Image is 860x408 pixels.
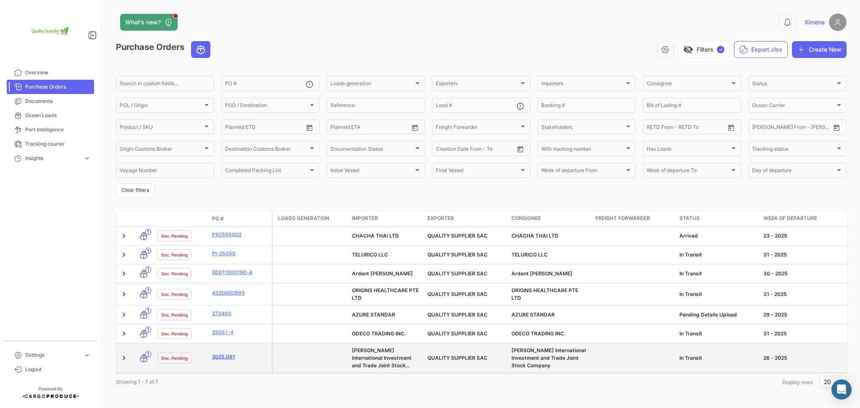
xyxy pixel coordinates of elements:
[7,137,94,151] a: Tracking courier
[752,169,835,175] span: Day of departure
[145,327,151,333] span: 1
[763,311,841,319] div: 29 - 2025
[25,154,80,162] span: Insights
[125,18,161,26] span: What's new?
[436,126,519,131] span: Freight Forwarder
[120,290,128,298] a: Expand/Collapse Row
[243,126,280,131] input: To
[352,311,395,318] span: AZURE STANDAR
[592,211,676,226] datatable-header-cell: Freight Forwarder
[427,291,488,297] span: QUALITY SUPPLIER SAC
[763,251,841,259] div: 31 - 2025
[330,126,342,131] input: From
[427,214,454,222] span: Exporter
[120,104,203,110] span: POL / Origin
[191,42,210,58] button: Ocean
[25,112,91,119] span: Ocean Loads
[161,311,188,318] span: Doc. Pending
[679,251,757,259] div: In Transit
[120,311,128,319] a: Expand/Collapse Row
[212,250,268,257] a: PI-25050
[541,169,624,175] span: Week of departure From
[352,270,413,277] span: Ardent Mills
[120,232,128,240] a: Expand/Collapse Row
[25,83,91,91] span: Purchase Orders
[427,311,488,318] span: QUALITY SUPPLIER SAC
[120,14,178,31] button: What's new?
[792,41,847,58] button: Create New
[7,108,94,123] a: Ocean Loads
[161,251,188,258] span: Doc. Pending
[824,378,831,385] span: 20
[349,211,424,226] datatable-header-cell: Importer
[734,41,788,58] button: Export.xlsx
[273,211,349,226] datatable-header-cell: Loads generation
[508,211,592,226] datatable-header-cell: Consignee
[212,353,268,361] a: 2025.061
[145,308,151,314] span: 1
[763,270,841,277] div: 30 - 2025
[7,123,94,137] a: Port Intelligence
[511,311,555,318] span: AZURE STANDAR
[760,211,844,226] datatable-header-cell: Week of departure
[120,251,128,259] a: Expand/Collapse Row
[541,126,624,131] span: Stakeholders
[427,270,488,277] span: QUALITY SUPPLIER SAC
[116,41,213,58] h3: Purchase Orders
[678,41,730,58] button: visibility_offFilters✓
[120,147,203,153] span: Origin Customs Broker
[782,379,813,385] span: Display rows
[352,287,419,301] span: ORIGINS HEALTHCARE PTE LTD
[454,147,491,153] input: To
[831,379,852,400] div: Abrir Intercom Messenger
[25,126,91,133] span: Port Intelligence
[752,126,764,131] input: From
[763,214,817,222] span: Week of departure
[212,215,224,222] span: PO #
[683,44,693,55] span: visibility_off
[7,65,94,80] a: Overview
[424,211,508,226] datatable-header-cell: Exporter
[595,214,650,222] span: Freight Forwarder
[145,267,151,273] span: 1
[161,330,188,337] span: Doc. Pending
[679,354,757,362] div: In Transit
[805,18,825,26] span: Ximena
[676,211,760,226] datatable-header-cell: Status
[145,351,151,357] span: 1
[511,251,548,258] span: TELURICO LLC
[225,147,308,153] span: Destination Customs Broker
[725,121,737,134] button: Open calendar
[829,13,847,31] img: placeholder-user.png
[154,215,209,222] datatable-header-cell: Doc. Status
[225,126,237,131] input: From
[679,214,700,222] span: Status
[330,82,414,88] span: Loads generation
[664,126,702,131] input: To
[679,290,757,298] div: In Transit
[830,121,843,134] button: Open calendar
[436,147,448,153] input: From
[717,46,724,53] span: ✓
[511,347,586,369] span: Phan Nguyen International Investment and Trade Joint Stock Company
[752,104,835,110] span: Ocean Carrier
[83,154,91,162] span: expand_more
[436,82,519,88] span: Exporters
[352,214,378,222] span: Importer
[511,330,565,337] span: ODECO TRADING INC.
[7,80,94,94] a: Purchase Orders
[330,147,414,153] span: Documentation Status
[647,147,730,153] span: Has Loads
[647,82,730,88] span: Consignee
[352,347,412,376] span: Phan Nguyen International Investment and Trade Joint Stock Company
[647,169,730,175] span: Week of departure To
[161,233,188,239] span: Doc. Pending
[25,69,91,76] span: Overview
[120,354,128,362] a: Expand/Collapse Row
[352,330,406,337] span: ODECO TRADING INC.
[25,366,91,373] span: Logout
[427,355,488,361] span: QUALITY SUPPLIER SAC
[29,10,71,52] img: 2e1e32d8-98e2-4bbc-880e-a7f20153c351.png
[511,233,558,239] span: CHACHA THAI LTD
[679,232,757,240] div: Arrived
